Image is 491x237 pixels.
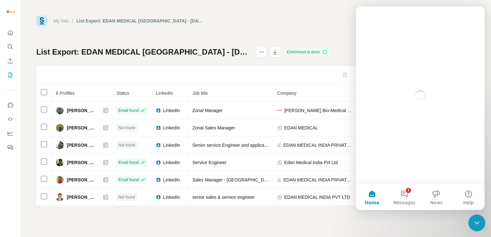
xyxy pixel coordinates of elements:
[163,159,180,166] span: LinkedIn
[283,142,354,148] span: EDAN MEDICAL INDIA PRIVATE LIMITED
[356,6,485,210] iframe: Intercom live chat
[192,125,235,130] span: Zonal Sales Manager
[56,124,64,132] img: Avatar
[277,91,296,96] span: Company
[5,142,15,153] button: Feedback
[163,194,180,200] span: LinkedIn
[118,177,138,183] span: Email found
[56,176,64,184] img: Avatar
[5,27,15,39] button: Quick start
[67,159,97,166] span: [PERSON_NAME]
[118,108,138,113] span: Email found
[283,177,354,183] span: EDAN MEDICAL INDIA PRIVATE LIMITED
[156,143,161,148] img: LinkedIn logo
[5,41,15,53] button: Search
[5,113,15,125] button: Use Surfe API
[5,127,15,139] button: Dashboard
[116,91,129,96] span: Status
[469,215,486,232] iframe: Intercom live chat
[192,195,255,200] span: senior sales & service engineer
[192,143,272,148] span: Senior service Engineer and applicator .
[156,91,173,96] span: LinkedIn
[156,177,161,182] img: LinkedIn logo
[67,107,97,114] span: [PERSON_NAME]
[192,91,208,96] span: Job title
[5,69,15,81] button: My lists
[118,125,135,131] span: Not found
[118,142,135,148] span: Not found
[56,193,64,201] img: Avatar
[118,160,138,165] span: Email found
[192,177,273,182] span: Sales Manager - [GEOGRAPHIC_DATA]
[67,177,97,183] span: [PERSON_NAME]
[156,108,161,113] img: LinkedIn logo
[163,107,180,114] span: LinkedIn
[56,141,64,149] img: Avatar
[163,142,180,148] span: LinkedIn
[354,70,410,80] button: Sync all to HubSpot (6)
[5,99,15,111] button: Use Surfe on LinkedIn
[56,107,64,114] img: Avatar
[5,55,15,67] button: Enrich CSV
[277,108,282,113] img: company-logo
[156,160,161,165] img: LinkedIn logo
[67,125,97,131] span: [PERSON_NAME]
[284,107,354,114] span: [PERSON_NAME] Bio-Medical Electronics Co., Ltd.
[163,177,180,183] span: LinkedIn
[284,159,338,166] span: Edan Medical India Pvt Ltd
[36,15,47,26] img: Surfe Logo
[56,91,75,96] span: 6 Profiles
[72,18,73,24] li: /
[56,159,64,166] img: Avatar
[156,195,161,200] img: LinkedIn logo
[284,125,318,131] span: EDAN MEDICAL
[156,125,161,130] img: LinkedIn logo
[36,47,251,57] h1: List Export: EDAN MEDICAL [GEOGRAPHIC_DATA] - [DATE] 07:53
[285,48,329,56] div: Enrichment is done
[192,160,227,165] span: Service Engineer
[284,194,350,200] span: EDAN MEDICAL INDIA PVT LTD
[76,18,204,24] div: List Export: EDAN MEDICAL [GEOGRAPHIC_DATA] - [DATE] 07:53
[256,47,267,57] button: actions
[5,6,15,17] img: Avatar
[163,125,180,131] span: LinkedIn
[67,142,97,148] span: [PERSON_NAME]
[192,108,222,113] span: Zonal Manager
[118,194,135,200] span: Not found
[67,194,97,200] span: [PERSON_NAME]
[54,18,69,23] a: My lists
